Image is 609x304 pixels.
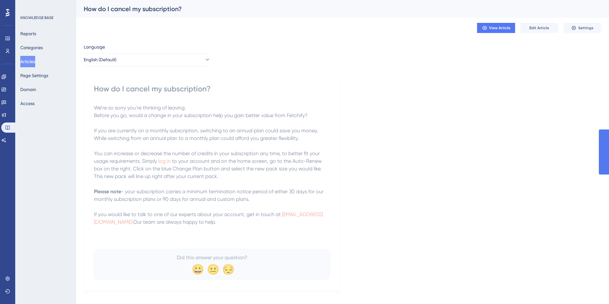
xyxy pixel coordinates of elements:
[94,211,281,217] span: If you would like to talk to one of our experts about your account, get in touch at
[578,25,593,30] span: Settings
[563,23,601,33] button: Settings
[20,28,36,39] button: Reports
[529,25,549,30] span: Edit Article
[133,219,216,225] span: Our team are always happy to help.
[489,25,510,30] span: View Article
[84,53,211,66] button: English (Default)
[20,98,35,109] button: Access
[94,188,121,195] strong: Please note
[94,84,330,94] div: How do I cancel my subscription?
[20,56,35,67] button: Articles
[94,150,321,164] span: You can increase or decrease the number of credits in your subscription any time, to better fit y...
[477,23,515,33] button: View Article
[84,43,105,51] span: Language
[94,128,319,141] span: If you are currently on a monthly subscription, switching to an annual plan could save you money....
[20,15,53,20] div: KNOWLEDGE BASE
[177,254,247,261] span: Did this answer your question?
[520,23,558,33] button: Edit Article
[94,188,325,202] span: - your subscription carries a minimum termination notice period of either 30 days for our monthly...
[158,158,171,164] a: log in
[94,158,323,179] span: to your account and on the home screen, go to the Auto-Renew box on the right. Click on the blue ...
[94,105,186,111] span: We’re so sorry you’re thinking of leaving.
[20,70,48,81] button: Page Settings
[94,112,308,118] span: Before you go, would a change in your subscription help you gain better value from Fetchify?
[20,42,43,53] button: Categories
[582,279,601,298] iframe: UserGuiding AI Assistant Launcher
[84,56,116,63] span: English (Default)
[84,4,586,13] div: How do I cancel my subscription?
[132,219,133,225] span: .
[20,84,36,95] button: Domain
